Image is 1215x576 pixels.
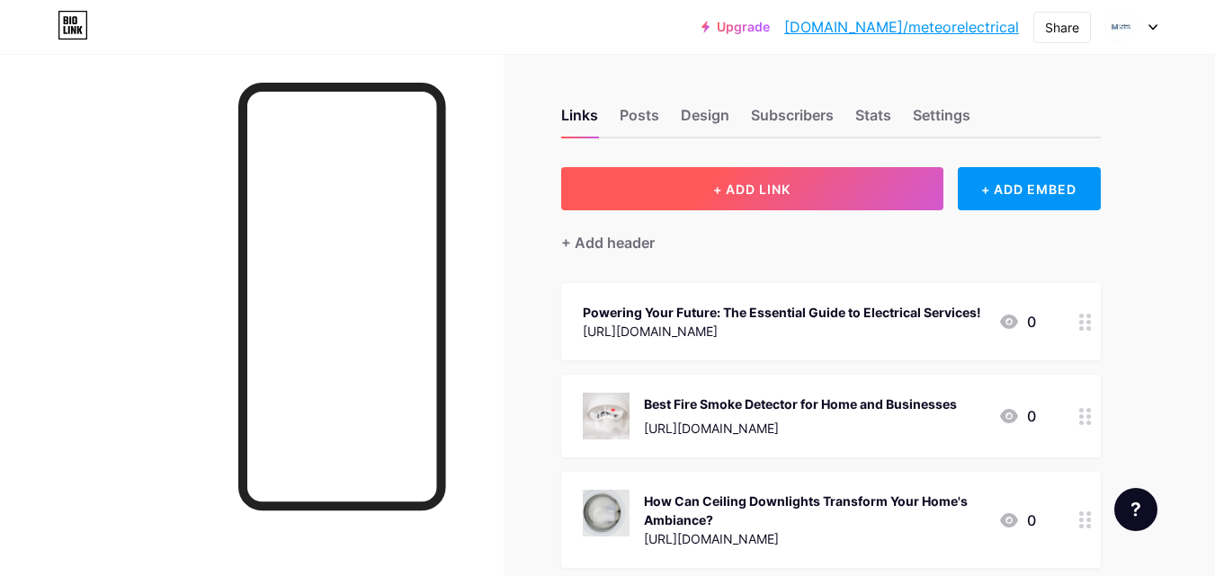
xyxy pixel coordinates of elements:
[644,394,957,413] div: Best Fire Smoke Detector for Home and Businesses
[998,405,1036,427] div: 0
[583,303,981,322] div: Powering Your Future: The Essential Guide to Electrical Services!
[644,492,984,529] div: How Can Ceiling Downlights Transform Your Home's Ambiance?
[644,419,957,438] div: [URL][DOMAIN_NAME]
[583,490,630,536] img: How Can Ceiling Downlights Transform Your Home's Ambiance?
[998,311,1036,332] div: 0
[784,16,1019,38] a: [DOMAIN_NAME]/meteorelectrical
[561,232,655,253] div: + Add header
[958,167,1101,210] div: + ADD EMBED
[913,104,970,137] div: Settings
[1045,18,1079,37] div: Share
[998,510,1036,531] div: 0
[561,167,943,210] button: + ADD LINK
[620,104,659,137] div: Posts
[855,104,891,137] div: Stats
[644,529,984,548] div: [URL][DOMAIN_NAME]
[681,104,729,137] div: Design
[751,104,834,137] div: Subscribers
[583,322,981,341] div: [URL][DOMAIN_NAME]
[701,20,770,34] a: Upgrade
[583,393,630,439] img: Best Fire Smoke Detector for Home and Businesses
[1104,10,1139,44] img: meteorelectrical
[713,182,791,197] span: + ADD LINK
[561,104,598,137] div: Links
